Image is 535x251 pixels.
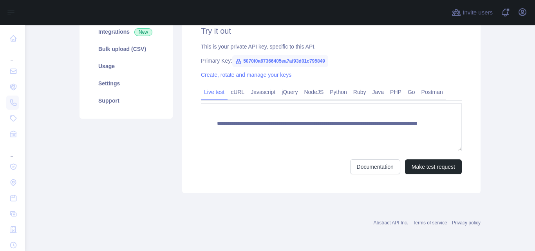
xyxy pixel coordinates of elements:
a: Terms of service [413,220,447,226]
a: Ruby [350,86,369,98]
a: PHP [387,86,405,98]
span: Invite users [463,8,493,17]
a: Go [405,86,418,98]
a: Javascript [248,86,278,98]
div: ... [6,143,19,158]
div: This is your private API key, specific to this API. [201,43,462,51]
a: Privacy policy [452,220,481,226]
span: New [134,28,152,36]
a: cURL [228,86,248,98]
a: Create, rotate and manage your keys [201,72,291,78]
a: Live test [201,86,228,98]
a: Bulk upload (CSV) [89,40,163,58]
div: ... [6,47,19,63]
a: Integrations New [89,23,163,40]
a: Settings [89,75,163,92]
h2: Try it out [201,25,462,36]
a: Documentation [350,159,400,174]
a: Abstract API Inc. [374,220,408,226]
a: Python [327,86,350,98]
span: 5070f0a67366405ea7af93d01c795849 [232,55,328,67]
button: Invite users [450,6,494,19]
a: NodeJS [301,86,327,98]
a: Postman [418,86,446,98]
a: Java [369,86,387,98]
a: Usage [89,58,163,75]
a: jQuery [278,86,301,98]
a: Support [89,92,163,109]
button: Make test request [405,159,462,174]
div: Primary Key: [201,57,462,65]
